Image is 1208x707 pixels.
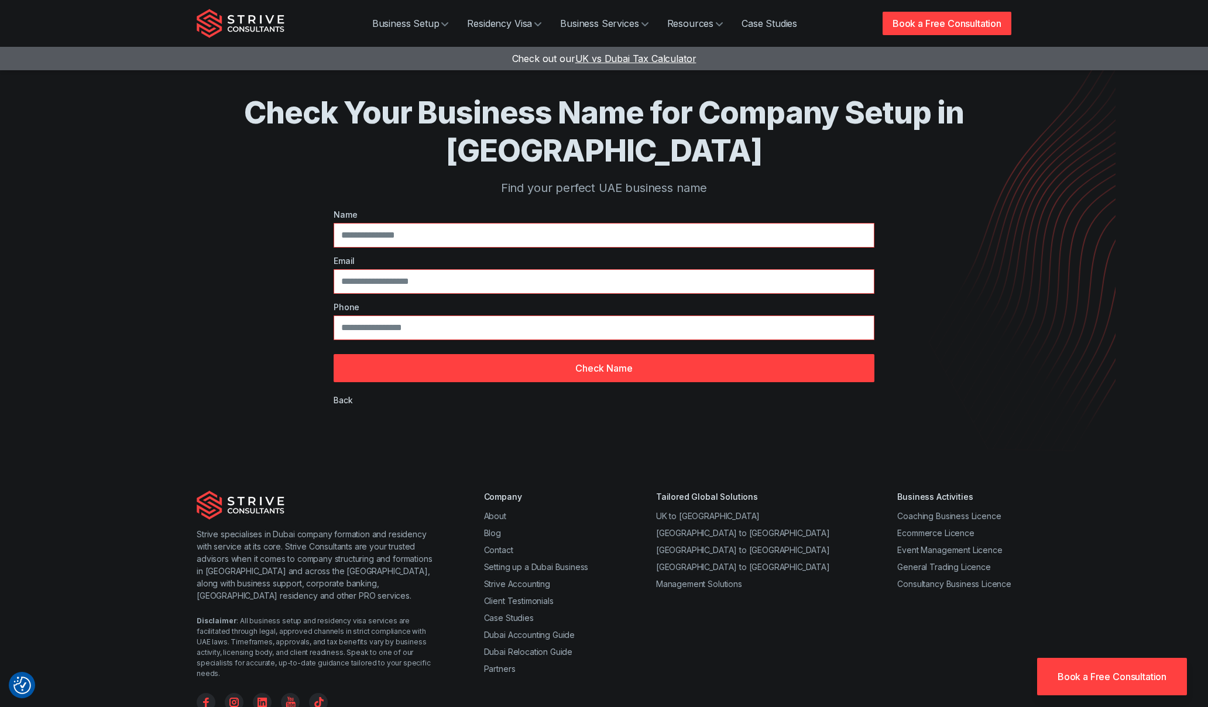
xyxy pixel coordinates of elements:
[334,208,874,221] label: Name
[656,579,742,589] a: Management Solutions
[197,528,437,602] p: Strive specialises in Dubai company formation and residency with service at its core. Strive Cons...
[197,490,284,520] img: Strive Consultants
[656,528,830,538] a: [GEOGRAPHIC_DATA] to [GEOGRAPHIC_DATA]
[512,53,696,64] a: Check out ourUK vs Dubai Tax Calculator
[484,511,506,521] a: About
[897,579,1011,589] a: Consultancy Business Licence
[656,511,760,521] a: UK to [GEOGRAPHIC_DATA]
[656,562,830,572] a: [GEOGRAPHIC_DATA] to [GEOGRAPHIC_DATA]
[484,545,513,555] a: Contact
[551,12,657,35] a: Business Services
[197,9,284,38] img: Strive Consultants
[334,301,874,313] label: Phone
[484,528,501,538] a: Blog
[883,12,1011,35] a: Book a Free Consultation
[656,545,830,555] a: [GEOGRAPHIC_DATA] to [GEOGRAPHIC_DATA]
[197,616,236,625] strong: Disclaimer
[897,528,974,538] a: Ecommerce Licence
[484,490,589,503] div: Company
[484,562,589,572] a: Setting up a Dubai Business
[334,394,352,406] div: Back
[334,255,874,267] label: Email
[243,179,965,197] p: Find your perfect UAE business name
[484,630,575,640] a: Dubai Accounting Guide
[13,677,31,694] button: Consent Preferences
[484,647,572,657] a: Dubai Relocation Guide
[656,490,830,503] div: Tailored Global Solutions
[334,354,874,382] button: Check Name
[484,664,516,674] a: Partners
[575,53,696,64] span: UK vs Dubai Tax Calculator
[484,579,550,589] a: Strive Accounting
[197,616,437,679] div: : All business setup and residency visa services are facilitated through legal, approved channels...
[897,562,990,572] a: General Trading Licence
[897,490,1011,503] div: Business Activities
[484,613,534,623] a: Case Studies
[732,12,807,35] a: Case Studies
[658,12,733,35] a: Resources
[363,12,458,35] a: Business Setup
[13,677,31,694] img: Revisit consent button
[458,12,551,35] a: Residency Visa
[897,511,1001,521] a: Coaching Business Licence
[243,94,965,170] h1: Check Your Business Name for Company Setup in [GEOGRAPHIC_DATA]
[484,596,554,606] a: Client Testimonials
[1037,658,1187,695] a: Book a Free Consultation
[897,545,1002,555] a: Event Management Licence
